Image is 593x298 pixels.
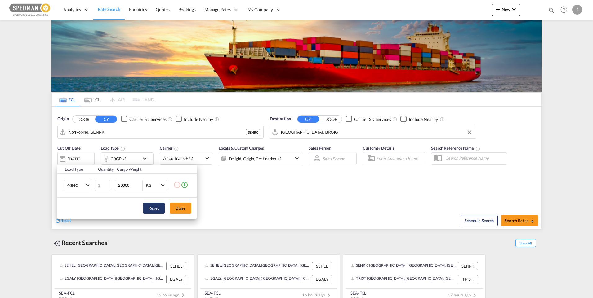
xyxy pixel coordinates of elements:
[170,203,191,214] button: Done
[57,165,94,174] th: Load Type
[117,166,170,172] div: Cargo Weight
[94,165,114,174] th: Quantity
[181,181,188,189] md-icon: icon-plus-circle-outline
[64,180,91,191] md-select: Choose: 40HC
[67,182,85,189] span: 40HC
[118,180,142,191] input: Enter Weight
[173,181,181,189] md-icon: icon-minus-circle-outline
[146,183,151,188] div: KG
[95,180,110,191] input: Qty
[143,203,165,214] button: Reset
